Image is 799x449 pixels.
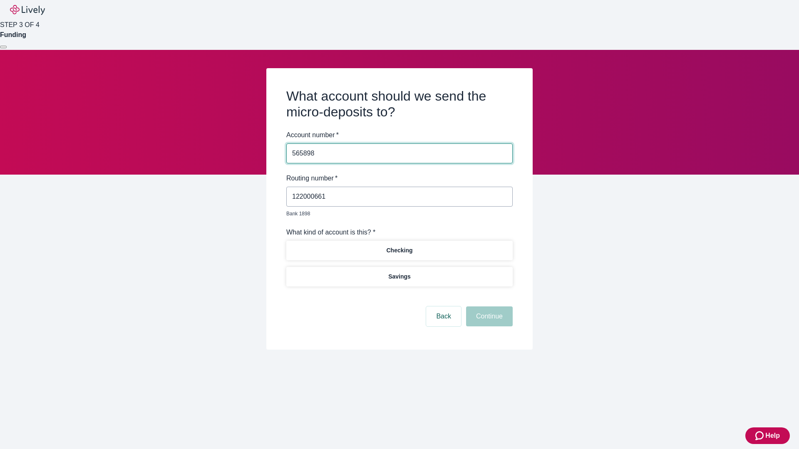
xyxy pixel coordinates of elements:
p: Savings [388,272,411,281]
label: What kind of account is this? * [286,227,375,237]
img: Lively [10,5,45,15]
p: Checking [386,246,412,255]
svg: Zendesk support icon [755,431,765,441]
span: Help [765,431,780,441]
button: Savings [286,267,513,286]
label: Routing number [286,173,337,183]
button: Back [426,306,461,326]
button: Zendesk support iconHelp [745,427,790,444]
h2: What account should we send the micro-deposits to? [286,88,513,120]
p: Bank 1898 [286,210,507,217]
button: Checking [286,241,513,260]
label: Account number [286,130,339,140]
